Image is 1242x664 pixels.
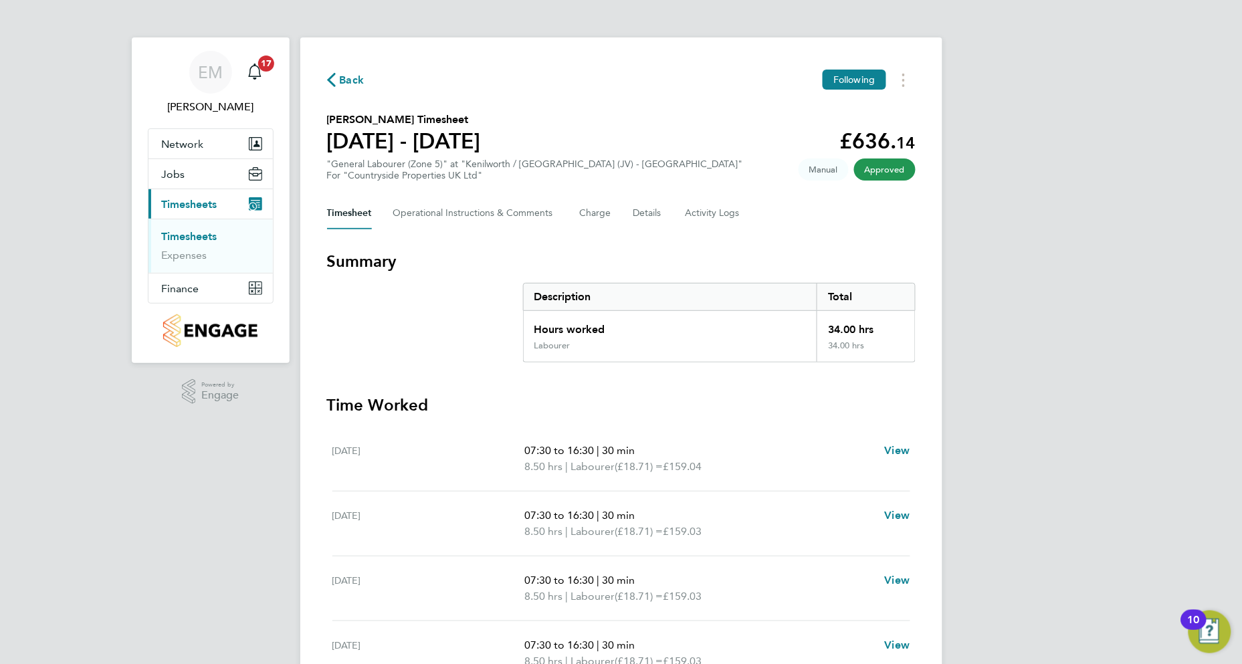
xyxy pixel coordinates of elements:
[148,99,274,115] span: Ellie Moorcroft
[201,379,239,391] span: Powered by
[258,56,274,72] span: 17
[615,460,663,473] span: (£18.71) =
[602,444,635,457] span: 30 min
[799,158,849,181] span: This timesheet was manually created.
[565,525,568,538] span: |
[602,639,635,651] span: 30 min
[686,197,742,229] button: Activity Logs
[201,390,239,401] span: Engage
[162,249,207,261] a: Expenses
[1188,620,1200,637] div: 10
[663,590,702,602] span: £159.03
[524,460,562,473] span: 8.50 hrs
[327,170,743,181] div: For "Countryside Properties UK Ltd"
[833,74,875,86] span: Following
[148,129,273,158] button: Network
[162,230,217,243] a: Timesheets
[817,340,914,362] div: 34.00 hrs
[241,51,268,94] a: 17
[198,64,223,81] span: EM
[897,133,916,152] span: 14
[854,158,916,181] span: This timesheet has been approved.
[885,443,910,459] a: View
[817,311,914,340] div: 34.00 hrs
[524,639,594,651] span: 07:30 to 16:30
[148,273,273,303] button: Finance
[524,509,594,522] span: 07:30 to 16:30
[148,219,273,273] div: Timesheets
[823,70,886,90] button: Following
[534,340,571,351] div: Labourer
[597,574,599,586] span: |
[885,637,910,653] a: View
[597,444,599,457] span: |
[1188,611,1231,653] button: Open Resource Center, 10 new notifications
[597,639,599,651] span: |
[148,189,273,219] button: Timesheets
[817,284,914,310] div: Total
[162,138,204,150] span: Network
[597,509,599,522] span: |
[885,444,910,457] span: View
[580,197,612,229] button: Charge
[132,37,290,363] nav: Main navigation
[327,128,481,154] h1: [DATE] - [DATE]
[327,158,743,181] div: "General Labourer (Zone 5)" at "Kenilworth / [GEOGRAPHIC_DATA] (JV) - [GEOGRAPHIC_DATA]"
[148,159,273,189] button: Jobs
[524,574,594,586] span: 07:30 to 16:30
[892,70,916,90] button: Timesheets Menu
[393,197,558,229] button: Operational Instructions & Comments
[885,508,910,524] a: View
[571,459,615,475] span: Labourer
[340,72,365,88] span: Back
[663,460,702,473] span: £159.04
[571,588,615,604] span: Labourer
[524,284,817,310] div: Description
[524,590,562,602] span: 8.50 hrs
[885,639,910,651] span: View
[663,525,702,538] span: £159.03
[332,443,525,475] div: [DATE]
[885,574,910,586] span: View
[327,251,916,272] h3: Summary
[524,525,562,538] span: 8.50 hrs
[162,198,217,211] span: Timesheets
[327,197,372,229] button: Timesheet
[602,574,635,586] span: 30 min
[327,72,365,88] button: Back
[523,283,916,362] div: Summary
[524,311,817,340] div: Hours worked
[524,444,594,457] span: 07:30 to 16:30
[327,395,916,416] h3: Time Worked
[615,590,663,602] span: (£18.71) =
[571,524,615,540] span: Labourer
[332,508,525,540] div: [DATE]
[633,197,664,229] button: Details
[162,168,185,181] span: Jobs
[615,525,663,538] span: (£18.71) =
[565,590,568,602] span: |
[840,128,916,154] app-decimal: £636.
[602,509,635,522] span: 30 min
[332,572,525,604] div: [DATE]
[148,314,274,347] a: Go to home page
[565,460,568,473] span: |
[162,282,199,295] span: Finance
[182,379,239,405] a: Powered byEngage
[885,509,910,522] span: View
[163,314,257,347] img: countryside-properties-logo-retina.png
[148,51,274,115] a: EM[PERSON_NAME]
[885,572,910,588] a: View
[327,112,481,128] h2: [PERSON_NAME] Timesheet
